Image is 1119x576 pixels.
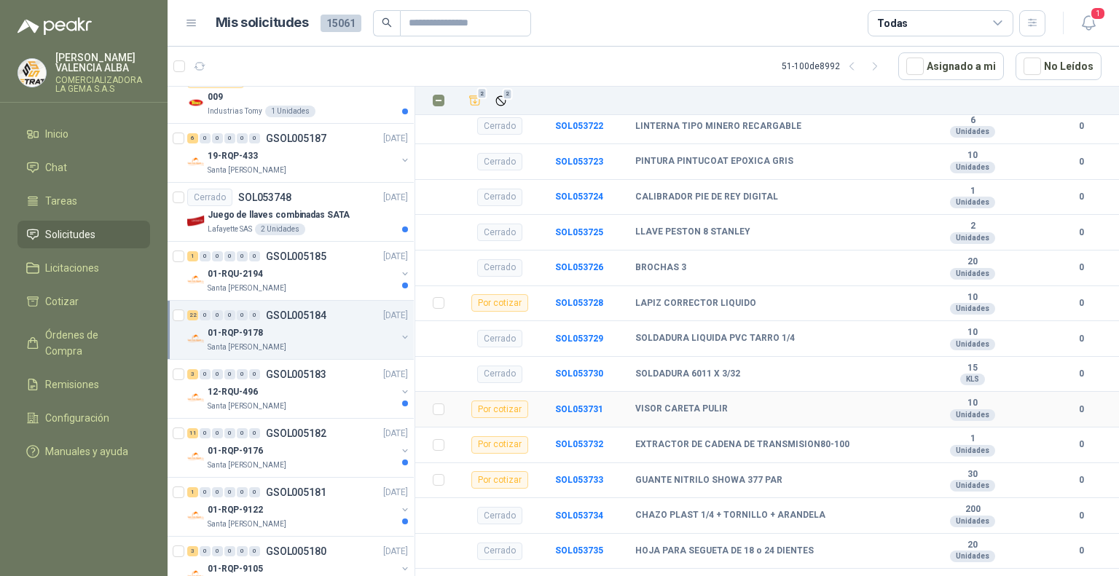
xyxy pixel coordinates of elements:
a: SOL053723 [555,157,603,167]
p: Santa [PERSON_NAME] [208,283,286,294]
div: 0 [200,133,211,143]
a: SOL053728 [555,298,603,308]
span: 2 [477,87,487,99]
p: [DATE] [383,545,408,559]
div: Todas [877,15,908,31]
a: Inicio [17,120,150,148]
a: Por cotizarSOL053806[DATE] Company Logo009Industrias Tomy1 Unidades [167,65,414,124]
p: 01-RQU-2194 [208,267,263,281]
a: SOL053734 [555,510,603,521]
a: SOL053731 [555,404,603,414]
a: 1 0 0 0 0 0 GSOL005181[DATE] Company Logo01-RQP-9122Santa [PERSON_NAME] [187,484,411,530]
div: 0 [212,428,223,438]
b: LAPIZ CORRECTOR LIQUIDO [635,298,756,309]
div: Cerrado [477,366,522,383]
b: 0 [1061,544,1102,558]
div: KLS [960,374,985,385]
div: Cerrado [477,330,522,347]
div: Cerrado [477,543,522,560]
div: Cerrado [187,189,232,206]
div: Por cotizar [471,401,528,418]
p: Santa [PERSON_NAME] [208,459,286,471]
p: Santa [PERSON_NAME] [208,165,286,176]
div: Unidades [950,551,995,562]
b: SOL053732 [555,439,603,449]
a: SOL053722 [555,121,603,131]
b: EXTRACTOR DE CADENA DE TRANSMISION80-100 [635,439,849,451]
p: [DATE] [383,191,408,205]
div: 3 [187,546,198,556]
b: 0 [1061,438,1102,451]
div: Unidades [950,197,995,208]
div: 0 [224,487,235,497]
div: Unidades [950,232,995,244]
b: LINTERNA TIPO MINERO RECARGABLE [635,121,801,133]
b: 0 [1061,403,1102,417]
b: 2 [922,221,1023,232]
h1: Mis solicitudes [216,12,309,33]
a: Cotizar [17,288,150,315]
div: 0 [212,369,223,379]
div: 0 [249,133,260,143]
div: Unidades [950,409,995,421]
b: 0 [1061,473,1102,487]
b: SOLDADURA 6011 X 3/32 [635,368,740,380]
div: 0 [224,133,235,143]
b: 0 [1061,119,1102,133]
div: 0 [212,546,223,556]
div: 0 [212,487,223,497]
a: SOL053724 [555,192,603,202]
a: Chat [17,154,150,181]
p: [PERSON_NAME] VALENCIA ALBA [55,52,150,73]
span: Inicio [45,126,68,142]
div: 0 [249,487,260,497]
a: SOL053725 [555,227,603,237]
b: 10 [922,398,1023,409]
b: 0 [1061,190,1102,204]
b: 0 [1061,261,1102,275]
button: Añadir [465,90,485,111]
p: GSOL005182 [266,428,326,438]
div: Cerrado [477,153,522,170]
div: Unidades [950,480,995,492]
p: GSOL005183 [266,369,326,379]
b: SOL053726 [555,262,603,272]
span: Manuales y ayuda [45,443,128,459]
b: SOLDADURA LIQUIDA PVC TARRO 1/4 [635,333,795,344]
div: 0 [237,251,248,261]
div: 0 [224,369,235,379]
span: Solicitudes [45,226,95,242]
p: GSOL005185 [266,251,326,261]
a: Licitaciones [17,254,150,282]
div: 0 [224,428,235,438]
div: 0 [200,251,211,261]
p: 01-RQP-9122 [208,503,263,517]
span: Configuración [45,410,109,426]
div: 0 [212,133,223,143]
a: 11 0 0 0 0 0 GSOL005182[DATE] Company Logo01-RQP-9176Santa [PERSON_NAME] [187,425,411,471]
p: SOL053748 [238,192,291,202]
a: Órdenes de Compra [17,321,150,365]
b: 20 [922,256,1023,268]
span: Cotizar [45,293,79,309]
b: 0 [1061,155,1102,169]
div: 0 [224,546,235,556]
b: 15 [922,363,1023,374]
div: 11 [187,428,198,438]
div: 51 - 100 de 8992 [782,55,887,78]
b: SOL053729 [555,334,603,344]
div: 0 [237,369,248,379]
div: Por cotizar [471,436,528,454]
span: Chat [45,159,67,175]
p: [DATE] [383,427,408,441]
p: Juego de llaves combinadas SATA [208,208,350,222]
div: 0 [249,546,260,556]
div: 3 [187,369,198,379]
span: 2 [503,88,513,100]
a: 1 0 0 0 0 0 GSOL005185[DATE] Company Logo01-RQU-2194Santa [PERSON_NAME] [187,248,411,294]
